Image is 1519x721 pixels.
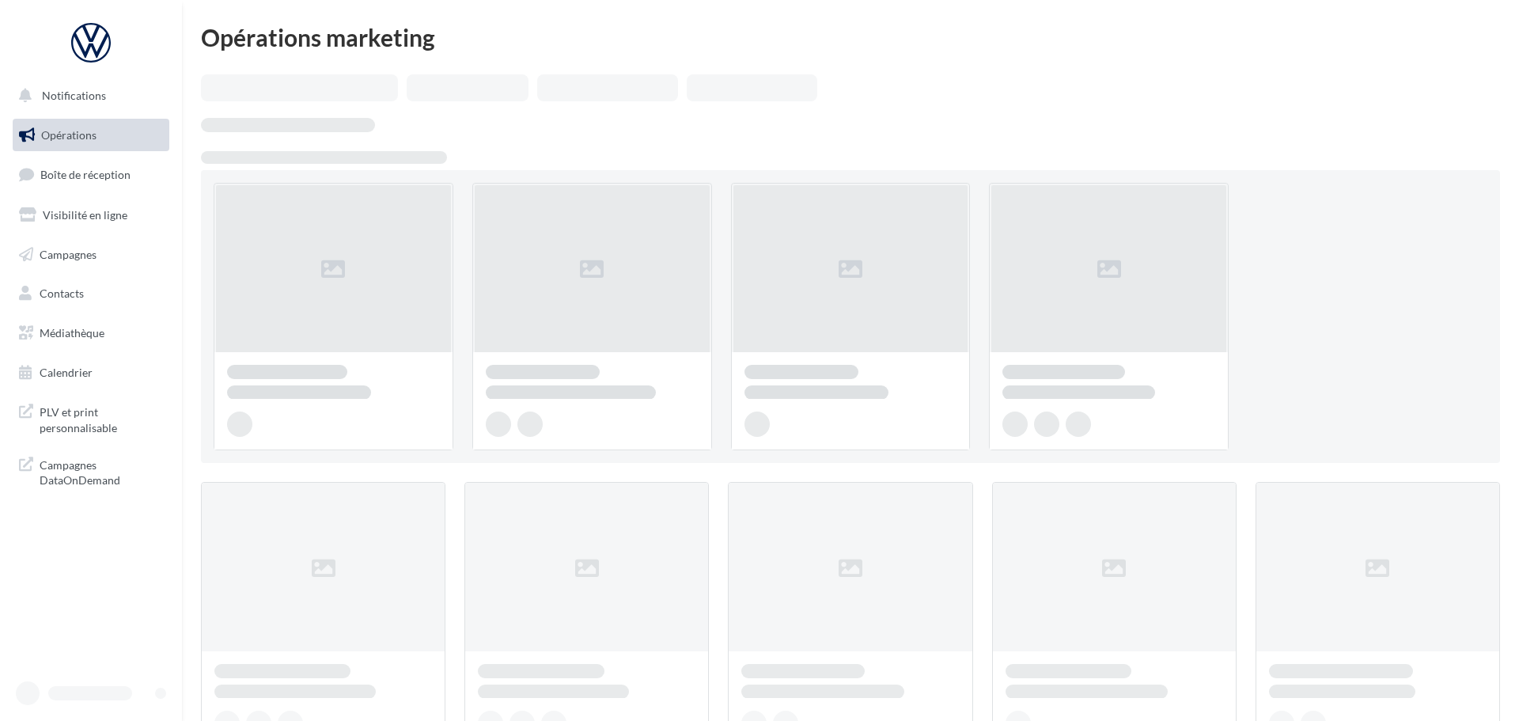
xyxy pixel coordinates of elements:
[9,356,172,389] a: Calendrier
[40,247,97,260] span: Campagnes
[40,287,84,300] span: Contacts
[9,157,172,192] a: Boîte de réception
[42,89,106,102] span: Notifications
[9,199,172,232] a: Visibilité en ligne
[40,401,163,435] span: PLV et print personnalisable
[9,119,172,152] a: Opérations
[43,208,127,222] span: Visibilité en ligne
[9,395,172,442] a: PLV et print personnalisable
[9,448,172,495] a: Campagnes DataOnDemand
[9,238,172,271] a: Campagnes
[40,326,104,340] span: Médiathèque
[9,317,172,350] a: Médiathèque
[40,454,163,488] span: Campagnes DataOnDemand
[40,366,93,379] span: Calendrier
[41,128,97,142] span: Opérations
[9,277,172,310] a: Contacts
[9,79,166,112] button: Notifications
[201,25,1500,49] div: Opérations marketing
[40,168,131,181] span: Boîte de réception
